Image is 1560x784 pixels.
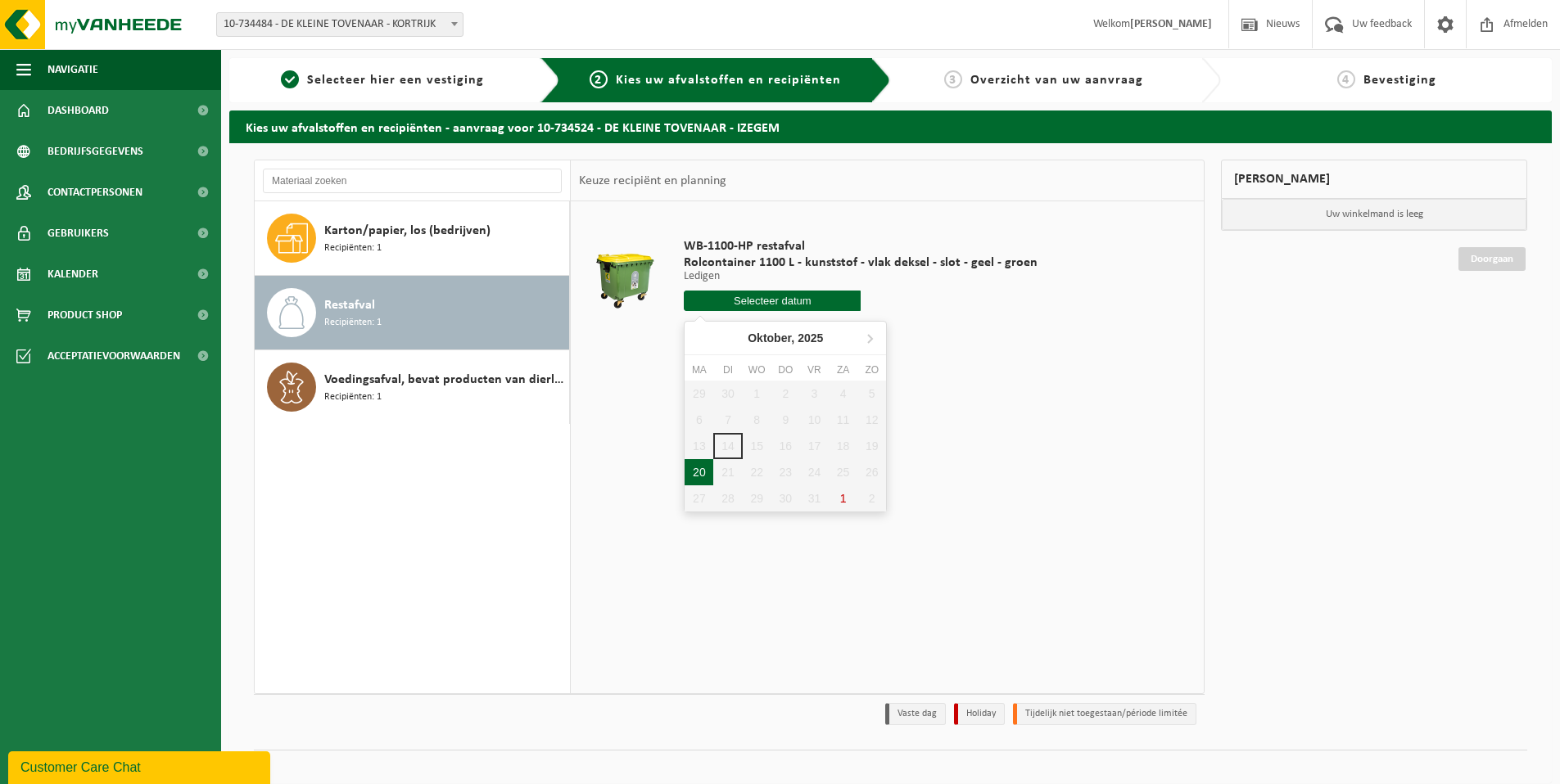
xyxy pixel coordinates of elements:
[970,74,1143,87] span: Overzicht van uw aanvraag
[1221,160,1527,199] div: [PERSON_NAME]
[263,169,562,193] input: Materiaal zoeken
[47,131,143,172] span: Bedrijfsgegevens
[829,362,857,378] div: za
[741,325,830,351] div: Oktober,
[590,70,608,88] span: 2
[229,110,1552,142] h2: Kies uw afvalstoffen en recipiënten - aanvraag voor 10-734524 - DE KLEINE TOVENAAR - IZEGEM
[1337,70,1355,88] span: 4
[1363,74,1436,87] span: Bevestiging
[1130,18,1212,30] strong: [PERSON_NAME]
[616,74,841,87] span: Kies uw afvalstoffen en recipiënten
[954,703,1005,725] li: Holiday
[324,315,382,331] span: Recipiënten: 1
[798,332,823,344] i: 2025
[324,390,382,405] span: Recipiënten: 1
[1222,199,1526,230] p: Uw winkelmand is leeg
[255,350,570,424] button: Voedingsafval, bevat producten van dierlijke oorsprong, onverpakt, categorie 3 Recipiënten: 1
[743,362,771,378] div: wo
[685,459,713,485] div: 20
[684,238,1038,255] span: WB-1100-HP restafval
[324,241,382,256] span: Recipiënten: 1
[8,748,274,784] iframe: chat widget
[307,74,484,87] span: Selecteer hier een vestiging
[571,160,735,201] div: Keuze recipiënt en planning
[684,271,1038,282] p: Ledigen
[324,221,491,241] span: Karton/papier, los (bedrijven)
[944,70,962,88] span: 3
[47,172,142,213] span: Contactpersonen
[857,362,886,378] div: zo
[47,336,180,376] span: Acceptatievoorwaarden
[47,213,109,254] span: Gebruikers
[885,703,946,725] li: Vaste dag
[684,291,861,311] input: Selecteer datum
[216,12,463,37] span: 10-734484 - DE KLEINE TOVENAAR - KORTRIJK
[47,254,98,295] span: Kalender
[800,362,829,378] div: vr
[684,255,1038,271] span: Rolcontainer 1100 L - kunststof - vlak deksel - slot - geel - groen
[324,295,375,315] span: Restafval
[1458,247,1526,271] a: Doorgaan
[685,362,713,378] div: ma
[713,362,742,378] div: di
[237,70,527,90] a: 1Selecteer hier een vestiging
[47,90,109,131] span: Dashboard
[217,13,463,36] span: 10-734484 - DE KLEINE TOVENAAR - KORTRIJK
[47,295,122,336] span: Product Shop
[281,70,299,88] span: 1
[255,276,570,350] button: Restafval Recipiënten: 1
[47,49,98,90] span: Navigatie
[255,201,570,276] button: Karton/papier, los (bedrijven) Recipiënten: 1
[771,362,800,378] div: do
[1013,703,1196,725] li: Tijdelijk niet toegestaan/période limitée
[324,370,565,390] span: Voedingsafval, bevat producten van dierlijke oorsprong, onverpakt, categorie 3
